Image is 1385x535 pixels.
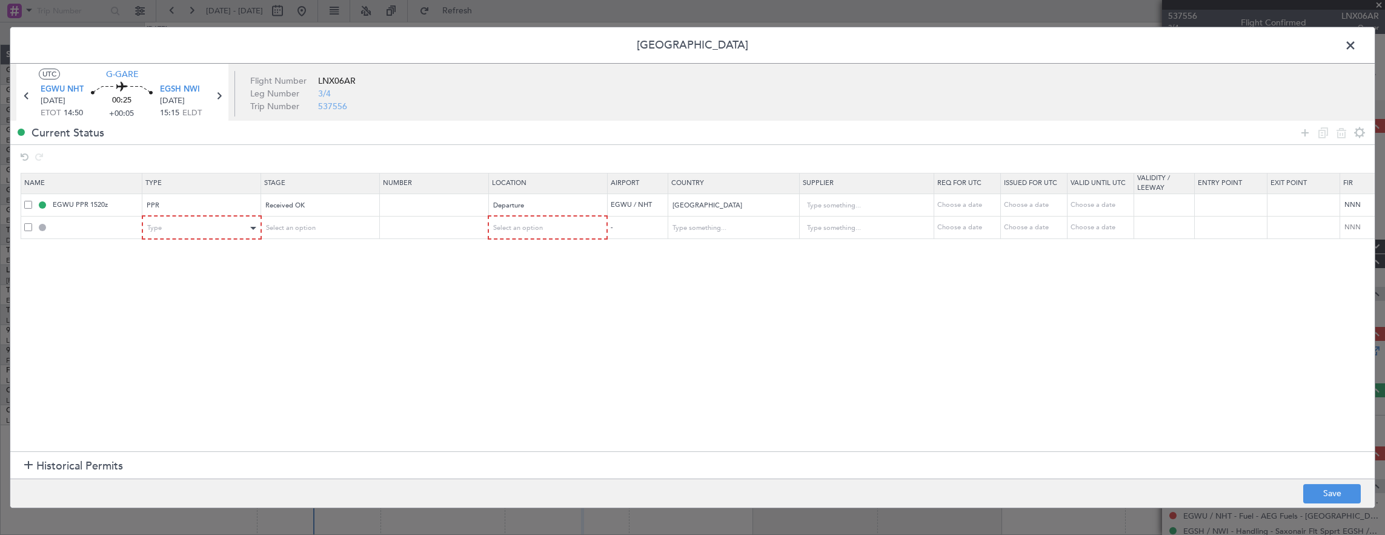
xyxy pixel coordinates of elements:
span: Exit Point [1270,178,1307,187]
span: Entry Point [1198,178,1242,187]
span: Fir [1343,178,1353,187]
span: Validity / Leeway [1137,173,1170,193]
header: [GEOGRAPHIC_DATA] [10,27,1375,64]
button: Save [1303,484,1361,503]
